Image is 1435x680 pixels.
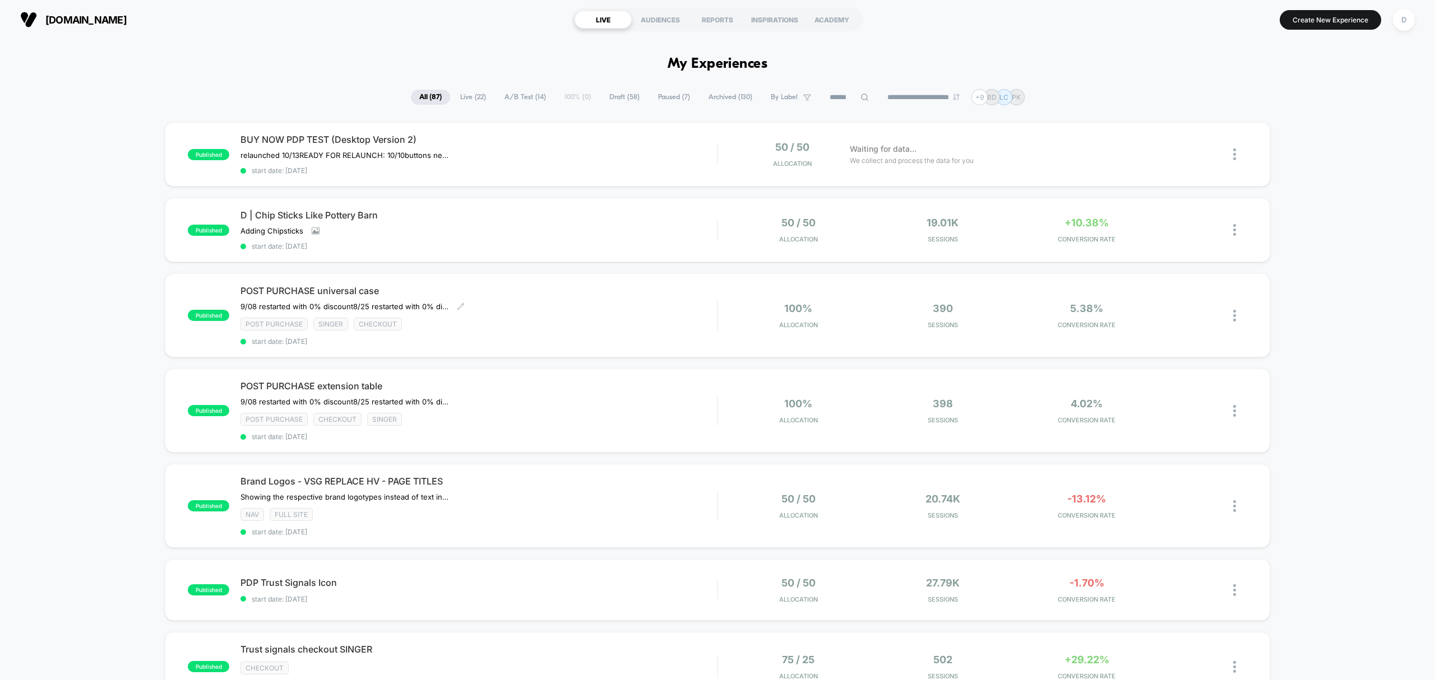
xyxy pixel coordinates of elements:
span: 50 / 50 [775,141,809,153]
span: Sessions [873,416,1012,424]
span: Draft ( 58 ) [601,90,648,105]
span: 27.79k [926,577,960,589]
img: close [1233,148,1236,160]
img: close [1233,500,1236,512]
span: Adding Chipsticks [240,226,303,235]
span: relaunched 10/13READY FOR RELAUNCH: 10/10buttons next to each other launch 10/9﻿Paused 10/10 - co... [240,151,448,160]
span: published [188,661,229,672]
span: Post Purchase [240,413,308,426]
span: [DOMAIN_NAME] [45,14,127,26]
span: start date: [DATE] [240,432,717,441]
span: 50 / 50 [781,493,816,505]
span: 100% [784,398,812,409]
div: + 9 [971,89,988,105]
span: 9/08 restarted with 0% discount﻿8/25 restarted with 0% discount due to Laborday promo [240,397,448,406]
span: 5.38% [1070,302,1103,314]
p: LC [999,93,1008,101]
span: CONVERSION RATE [1017,416,1156,424]
span: start date: [DATE] [240,242,717,250]
span: 50 / 50 [781,577,816,589]
button: Create New Experience [1280,10,1381,30]
span: A/B Test ( 14 ) [496,90,554,105]
div: ACADEMY [803,11,860,29]
span: CONVERSION RATE [1017,321,1156,329]
span: checkout [354,318,402,330]
span: BUY NOW PDP TEST (Desktop Version 2) [240,134,717,145]
div: LIVE [575,11,632,29]
span: Showing the respective brand logotypes instead of text in tabs [240,492,448,501]
img: end [953,94,960,100]
img: close [1233,310,1236,322]
h1: My Experiences [668,56,768,72]
span: Sessions [873,595,1012,603]
div: INSPIRATIONS [746,11,803,29]
span: By Label [771,93,798,101]
span: Allocation [779,416,818,424]
span: POST PURCHASE universal case [240,285,717,296]
span: Allocation [779,511,818,519]
img: close [1233,224,1236,236]
div: AUDIENCES [632,11,689,29]
img: close [1233,661,1236,673]
span: Allocation [773,160,812,167]
span: Singer [367,413,402,426]
span: CONVERSION RATE [1017,511,1156,519]
span: CONVERSION RATE [1017,595,1156,603]
span: Allocation [779,672,818,680]
span: published [188,405,229,416]
span: start date: [DATE] [240,528,717,536]
span: Brand Logos - VSG REPLACE HV - PAGE TITLES [240,476,717,487]
span: 502 [933,654,952,665]
span: -13.12% [1067,493,1106,505]
span: Sessions [873,672,1012,680]
span: published [188,310,229,321]
span: checkout [313,413,362,426]
span: -1.70% [1070,577,1104,589]
span: NAV [240,508,264,521]
span: start date: [DATE] [240,337,717,346]
span: 9/08 restarted with 0% discount8/25 restarted with 0% discount due to Laborday promo10% off 6% CR... [240,302,448,311]
span: 20.74k [925,493,960,505]
span: Singer [313,318,348,330]
span: Trust signals checkout SINGER [240,644,717,655]
span: CONVERSION RATE [1017,672,1156,680]
span: start date: [DATE] [240,166,717,175]
span: start date: [DATE] [240,595,717,603]
span: Waiting for data... [850,143,916,155]
span: checkout [240,662,289,674]
img: Visually logo [20,11,37,28]
span: Allocation [779,595,818,603]
span: 4.02% [1071,398,1103,409]
span: Allocation [779,321,818,329]
span: 50 / 50 [781,217,816,229]
span: CONVERSION RATE [1017,235,1156,243]
span: +29.22% [1064,654,1109,665]
button: D [1390,8,1418,31]
button: [DOMAIN_NAME] [17,11,130,29]
span: published [188,149,229,160]
span: D | Chip Sticks Like Pottery Barn [240,209,717,221]
span: 100% [784,302,812,314]
span: All ( 87 ) [411,90,450,105]
p: BD [987,93,997,101]
span: Sessions [873,321,1012,329]
span: Post Purchase [240,318,308,330]
span: 390 [933,302,953,314]
span: 19.01k [927,217,959,229]
div: D [1393,9,1415,31]
span: Sessions [873,235,1012,243]
span: Live ( 22 ) [452,90,494,105]
span: Paused ( 7 ) [650,90,698,105]
span: Sessions [873,511,1012,519]
span: 398 [933,398,953,409]
p: PK [1012,93,1021,101]
span: We collect and process the data for you [850,155,974,166]
span: PDP Trust Signals Icon [240,577,717,588]
span: POST PURCHASE extension table [240,380,717,392]
span: Full site [270,508,313,521]
span: published [188,225,229,236]
span: Allocation [779,235,818,243]
span: Archived ( 130 ) [700,90,761,105]
span: published [188,584,229,595]
img: close [1233,405,1236,417]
